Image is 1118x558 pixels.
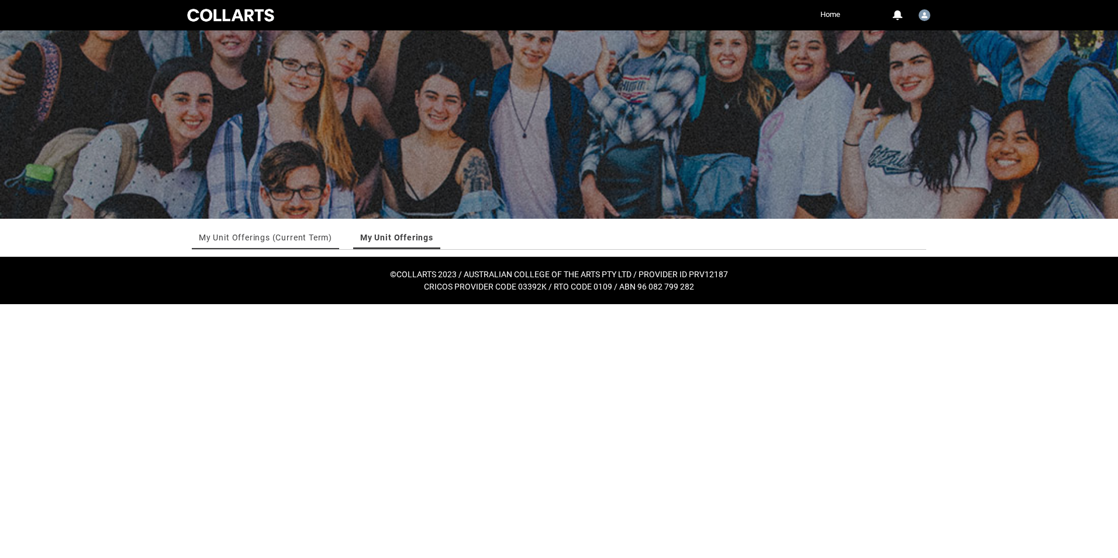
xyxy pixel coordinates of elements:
[360,226,433,249] a: My Unit Offerings
[353,226,440,249] li: My Unit Offerings
[916,5,933,23] button: User Profile Alex.Aldrich
[817,6,843,23] a: Home
[199,226,332,249] a: My Unit Offerings (Current Term)
[919,9,930,21] img: Alex.Aldrich
[192,226,339,249] li: My Unit Offerings (Current Term)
